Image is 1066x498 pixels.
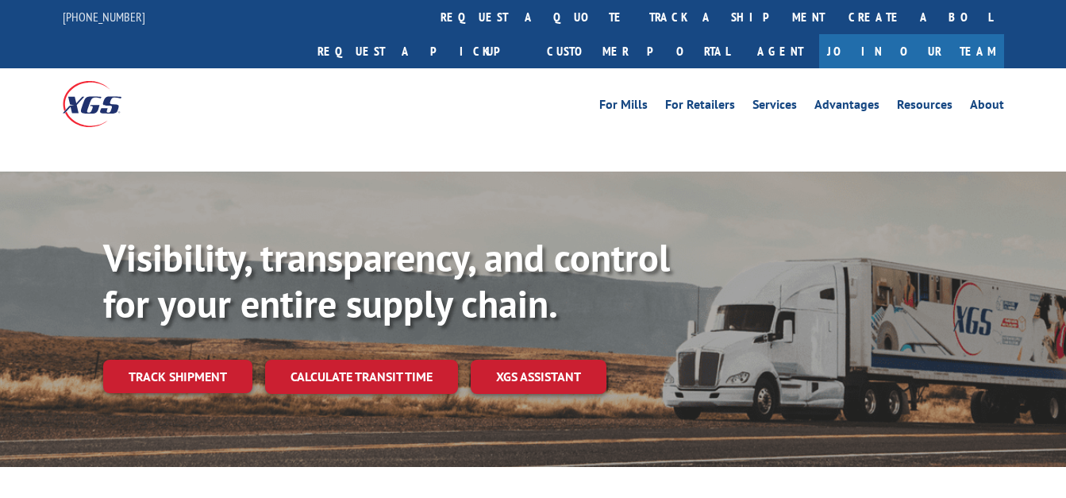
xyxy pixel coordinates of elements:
a: Track shipment [103,360,252,393]
a: [PHONE_NUMBER] [63,9,145,25]
a: Agent [741,34,819,68]
a: Join Our Team [819,34,1004,68]
a: Advantages [814,98,879,116]
a: Calculate transit time [265,360,458,394]
a: Resources [897,98,952,116]
a: Services [752,98,797,116]
b: Visibility, transparency, and control for your entire supply chain. [103,233,670,328]
a: For Retailers [665,98,735,116]
a: Request a pickup [306,34,535,68]
a: About [970,98,1004,116]
a: Customer Portal [535,34,741,68]
a: XGS ASSISTANT [471,360,606,394]
a: For Mills [599,98,648,116]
